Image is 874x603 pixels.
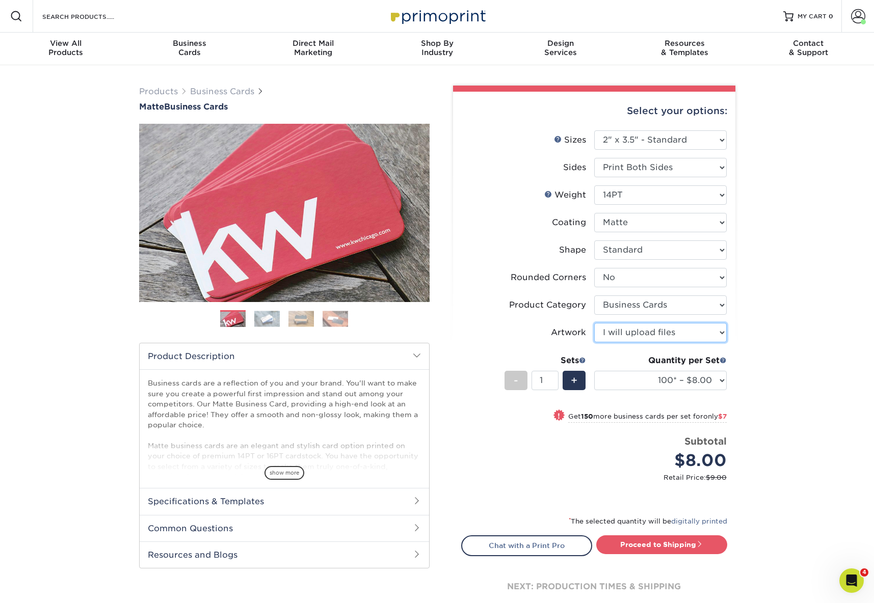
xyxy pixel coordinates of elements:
[4,39,128,57] div: Products
[839,568,864,593] iframe: Intercom live chat
[139,102,430,112] h1: Business Cards
[706,474,727,481] span: $9.00
[571,373,577,388] span: +
[140,541,429,568] h2: Resources and Blogs
[505,354,586,367] div: Sets
[127,39,251,57] div: Cards
[251,33,375,65] a: Direct MailMarketing
[323,311,348,326] img: Business Cards 04
[623,39,747,57] div: & Templates
[251,39,375,48] span: Direct Mail
[461,92,727,130] div: Select your options:
[139,102,430,112] a: MatteBusiness Cards
[747,39,870,57] div: & Support
[190,87,254,96] a: Business Cards
[499,33,623,65] a: DesignServices
[41,10,141,22] input: SEARCH PRODUCTS.....
[554,134,586,146] div: Sizes
[220,307,246,332] img: Business Cards 01
[684,435,727,447] strong: Subtotal
[251,39,375,57] div: Marketing
[509,299,586,311] div: Product Category
[623,33,747,65] a: Resources& Templates
[671,517,727,525] a: digitally printed
[860,568,868,577] span: 4
[375,39,499,57] div: Industry
[511,271,586,284] div: Rounded Corners
[254,311,280,326] img: Business Cards 02
[798,12,827,21] span: MY CART
[703,413,727,420] span: only
[140,515,429,541] h2: Common Questions
[499,39,623,48] span: Design
[514,373,518,388] span: -
[544,189,586,201] div: Weight
[375,33,499,65] a: Shop ByIndustry
[568,413,727,423] small: Get more business cards per set for
[140,343,429,369] h2: Product Description
[551,326,586,339] div: Artwork
[623,39,747,48] span: Resources
[747,39,870,48] span: Contact
[718,413,727,420] span: $7
[264,466,304,480] span: show more
[594,354,727,367] div: Quantity per Set
[569,517,727,525] small: The selected quantity will be
[559,244,586,256] div: Shape
[127,39,251,48] span: Business
[139,68,430,358] img: Matte 01
[386,5,488,27] img: Primoprint
[127,33,251,65] a: BusinessCards
[139,87,178,96] a: Products
[148,378,421,523] p: Business cards are a reflection of you and your brand. You'll want to make sure you create a powe...
[747,33,870,65] a: Contact& Support
[596,535,727,554] a: Proceed to Shipping
[563,161,586,174] div: Sides
[139,102,164,112] span: Matte
[140,488,429,514] h2: Specifications & Templates
[499,39,623,57] div: Services
[4,33,128,65] a: View AllProducts
[552,216,586,229] div: Coating
[288,311,314,326] img: Business Cards 03
[4,39,128,48] span: View All
[461,535,592,556] a: Chat with a Print Pro
[558,410,560,421] span: !
[375,39,499,48] span: Shop By
[829,13,833,20] span: 0
[581,413,593,420] strong: 150
[602,448,727,473] div: $8.00
[469,473,727,482] small: Retail Price:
